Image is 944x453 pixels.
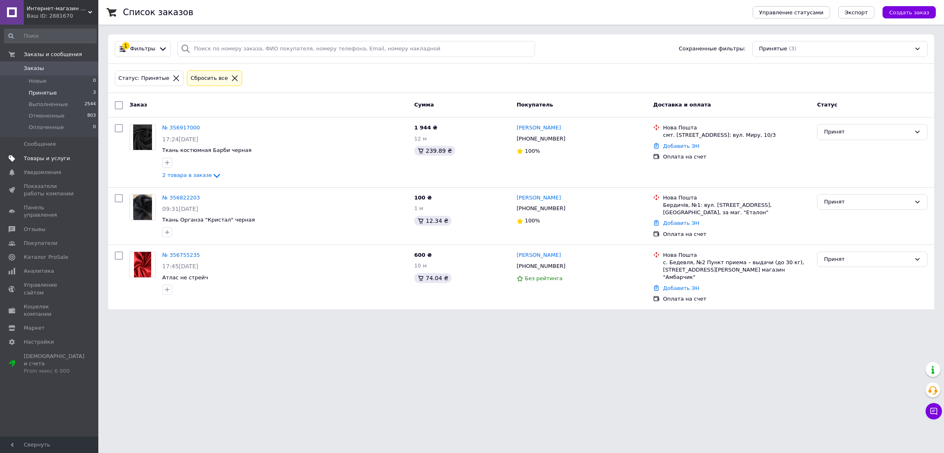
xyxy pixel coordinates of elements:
span: Принятые [759,45,787,53]
span: Уведомления [24,169,61,176]
span: Товары и услуги [24,155,70,162]
span: Показатели работы компании [24,183,76,197]
span: Управление статусами [759,9,824,16]
span: Новые [29,77,47,85]
div: Статус: Принятые [117,74,171,83]
span: Статус [817,102,837,108]
span: 17:45[DATE] [162,263,198,270]
div: Сбросить все [189,74,229,83]
span: 2544 [84,101,96,108]
span: Фильтры [130,45,156,53]
a: Создать заказ [874,9,936,15]
span: 17:24[DATE] [162,136,198,143]
span: Без рейтинга [525,275,563,281]
div: Оплата на счет [663,153,810,161]
span: Принятые [29,89,57,97]
span: Сообщения [24,140,56,148]
span: Экспорт [845,9,868,16]
span: (3) [789,45,796,52]
div: Оплата на счет [663,231,810,238]
a: № 356755235 [162,252,200,258]
a: Добавить ЭН [663,220,699,226]
input: Поиск по номеру заказа, ФИО покупателя, номеру телефона, Email, номеру накладной [177,41,535,57]
span: Покупатели [24,240,57,247]
a: Фото товару [129,251,156,278]
span: Интернет-магазин Дом Ткани [27,5,88,12]
button: Создать заказ [883,6,936,18]
div: [PHONE_NUMBER] [515,203,567,214]
span: Сумма [414,102,434,108]
span: Настройки [24,338,54,346]
span: Доставка и оплата [653,102,711,108]
h1: Список заказов [123,7,193,17]
span: 12 м [414,136,427,142]
a: Добавить ЭН [663,285,699,291]
span: 3 [93,89,96,97]
button: Чат с покупателем [926,403,942,419]
span: Отзывы [24,226,45,233]
div: смт. [STREET_ADDRESS]: вул. Миру, 10/3 [663,131,810,139]
span: Оплаченные [29,124,64,131]
span: 1 944 ₴ [414,125,437,131]
span: Кошелек компании [24,303,76,318]
div: Принят [824,255,911,264]
span: Создать заказ [889,9,929,16]
a: Ткань костюмная Барби черная [162,147,252,153]
div: Оплата на счет [663,295,810,303]
span: Заказ [129,102,147,108]
span: Покупатель [517,102,553,108]
input: Поиск [4,29,97,43]
span: Сохраненные фильтры: [679,45,746,53]
a: Фото товару [129,194,156,220]
span: 0 [93,124,96,131]
span: Заказы [24,65,44,72]
div: Prom микс 6 000 [24,367,84,375]
a: Атлас не стрейч [162,274,208,281]
button: Экспорт [838,6,874,18]
a: № 356822203 [162,195,200,201]
span: 600 ₴ [414,252,432,258]
img: Фото товару [134,252,151,277]
a: Добавить ЭН [663,143,699,149]
span: [DEMOGRAPHIC_DATA] и счета [24,353,84,375]
span: Аналитика [24,267,54,275]
span: Панель управления [24,204,76,219]
span: 100% [525,217,540,224]
div: 12.34 ₴ [414,216,452,226]
div: 1 [122,42,129,50]
a: 2 товара в заказе [162,172,222,178]
span: Заказы и сообщения [24,51,82,58]
a: [PERSON_NAME] [517,251,561,259]
a: Ткань Органза "Кристал" черная [162,217,255,223]
div: Принят [824,128,911,136]
div: [PHONE_NUMBER] [515,134,567,144]
div: 239.89 ₴ [414,146,455,156]
div: Нова Пошта [663,194,810,202]
span: Каталог ProSale [24,254,68,261]
button: Управление статусами [753,6,830,18]
span: 09:31[DATE] [162,206,198,212]
span: 2 товара в заказе [162,172,212,178]
div: Нова Пошта [663,251,810,259]
span: 0 [93,77,96,85]
a: [PERSON_NAME] [517,194,561,202]
span: 100 ₴ [414,195,432,201]
div: Нова Пошта [663,124,810,131]
div: 74.04 ₴ [414,273,452,283]
div: Ваш ID: 2881670 [27,12,98,20]
span: 100% [525,148,540,154]
img: Фото товару [133,125,152,150]
a: Фото товару [129,124,156,150]
span: 1 м [414,205,423,211]
span: 10 м [414,263,427,269]
img: Фото товару [133,195,152,220]
a: [PERSON_NAME] [517,124,561,132]
div: с. Бедевля, №2 Пункт приема – выдачи (до 30 кг), [STREET_ADDRESS][PERSON_NAME] магазин "Амбарчик" [663,259,810,281]
span: Управление сайтом [24,281,76,296]
span: Маркет [24,324,45,332]
div: Бердичів, №1: вул. [STREET_ADDRESS], [GEOGRAPHIC_DATA], за маг. "Еталон" [663,202,810,216]
div: [PHONE_NUMBER] [515,261,567,272]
